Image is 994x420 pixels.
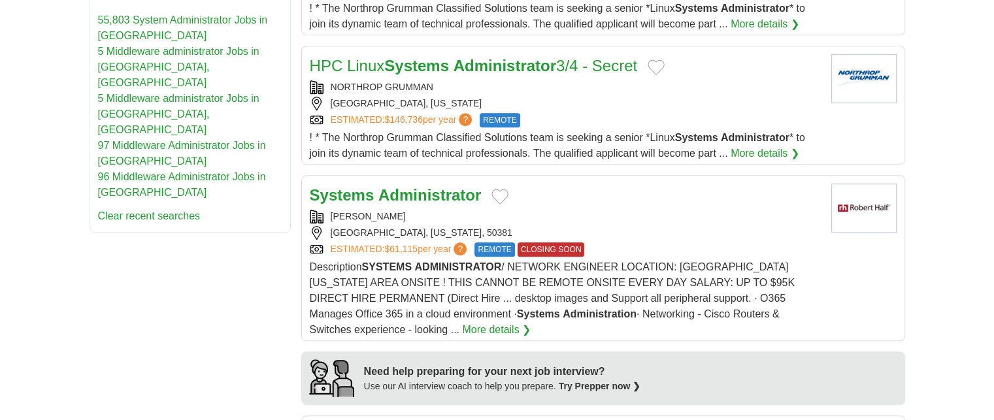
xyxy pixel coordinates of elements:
[831,184,897,233] img: Robert Half logo
[518,242,585,257] span: CLOSING SOON
[362,261,412,272] strong: SYSTEMS
[98,46,259,88] a: 5 Middleware administrator Jobs in [GEOGRAPHIC_DATA], [GEOGRAPHIC_DATA]
[378,186,481,204] strong: Administrator
[731,146,799,161] a: More details ❯
[98,210,201,221] a: Clear recent searches
[480,113,520,127] span: REMOTE
[462,322,531,338] a: More details ❯
[331,211,406,221] a: [PERSON_NAME]
[648,59,665,75] button: Add to favorite jobs
[310,261,795,335] span: Description / NETWORK ENGINEER LOCATION: [GEOGRAPHIC_DATA][US_STATE] AREA ONSITE ! THIS CANNOT BE...
[310,226,821,240] div: [GEOGRAPHIC_DATA], [US_STATE], 50381
[310,97,821,110] div: [GEOGRAPHIC_DATA], [US_STATE]
[310,186,482,204] a: Systems Administrator
[454,57,556,74] strong: Administrator
[310,3,805,29] span: ! * The Northrop Grumman Classified Solutions team is seeking a senior *Linux * to join its dynam...
[98,140,266,167] a: 97 Middleware Administrator Jobs in [GEOGRAPHIC_DATA]
[675,3,718,14] strong: Systems
[459,113,472,126] span: ?
[491,189,508,204] button: Add to favorite jobs
[731,16,799,32] a: More details ❯
[721,132,789,143] strong: Administrator
[414,261,501,272] strong: ADMINISTRATOR
[331,82,433,92] a: NORTHROP GRUMMAN
[675,132,718,143] strong: Systems
[310,186,374,204] strong: Systems
[331,242,470,257] a: ESTIMATED:$61,115per year?
[384,244,418,254] span: $61,115
[831,54,897,103] img: Northrop Grumman logo
[98,171,266,198] a: 96 Middleware Administrator Jobs in [GEOGRAPHIC_DATA]
[98,93,259,135] a: 5 Middleware administrator Jobs in [GEOGRAPHIC_DATA], [GEOGRAPHIC_DATA]
[563,308,637,319] strong: Administration
[364,380,641,393] div: Use our AI interview coach to help you prepare.
[559,381,641,391] a: Try Prepper now ❯
[474,242,514,257] span: REMOTE
[98,14,268,41] a: 55,803 System Administrator Jobs in [GEOGRAPHIC_DATA]
[310,132,805,159] span: ! * The Northrop Grumman Classified Solutions team is seeking a senior *Linux * to join its dynam...
[517,308,560,319] strong: Systems
[310,57,638,74] a: HPC LinuxSystems Administrator3/4 - Secret
[454,242,467,255] span: ?
[384,114,422,125] span: $146,736
[331,113,475,127] a: ESTIMATED:$146,736per year?
[384,57,449,74] strong: Systems
[721,3,789,14] strong: Administrator
[364,364,641,380] div: Need help preparing for your next job interview?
